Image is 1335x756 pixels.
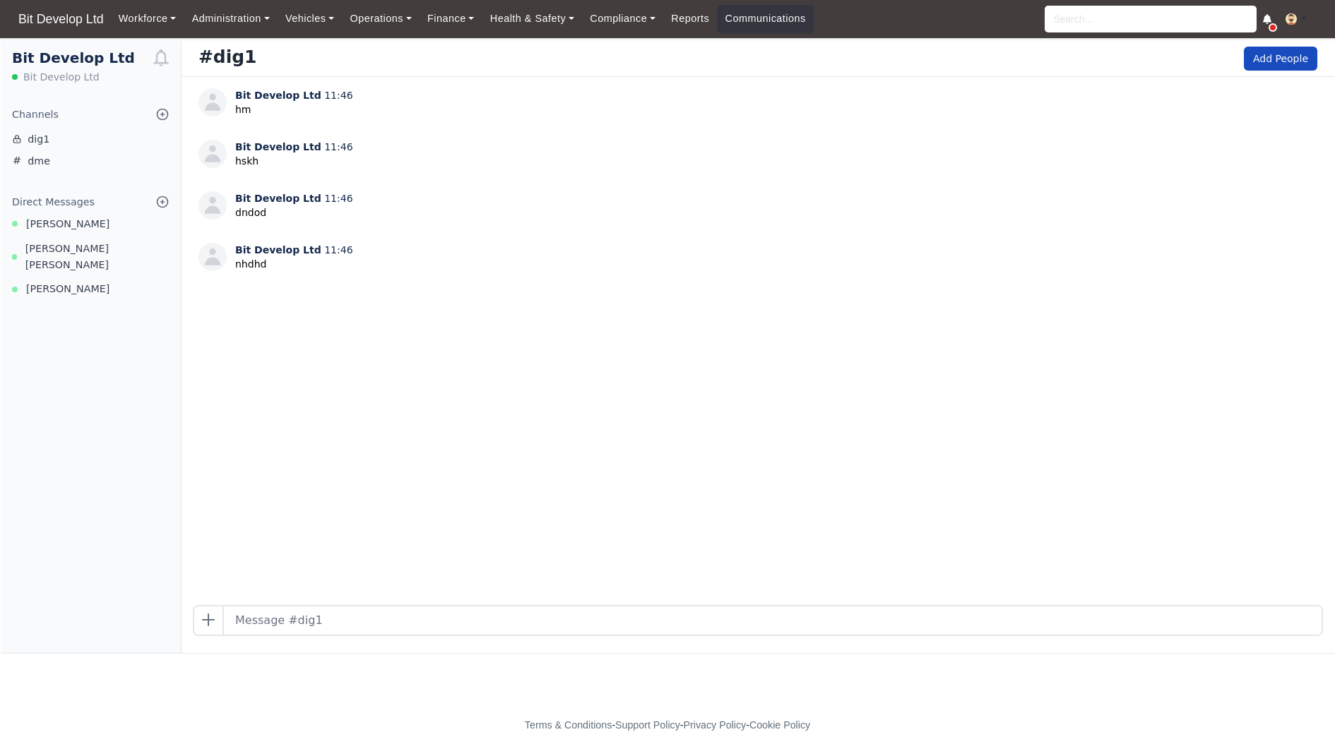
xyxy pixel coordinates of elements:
[111,5,184,32] a: Workforce
[684,719,747,731] a: Privacy Policy
[12,107,59,123] div: Channels
[324,244,352,256] span: 11:46
[1,281,181,297] a: [PERSON_NAME]
[235,141,321,152] span: Bit Develop Ltd
[23,70,100,84] span: Bit Develop Ltd
[1,241,181,273] a: [PERSON_NAME] [PERSON_NAME]
[482,5,583,32] a: Health & Safety
[26,216,109,232] span: [PERSON_NAME]
[1244,47,1317,71] button: Add People
[224,606,1322,635] input: Message #dig1
[1,216,181,232] a: [PERSON_NAME]
[11,5,111,33] span: Bit Develop Ltd
[749,719,810,731] a: Cookie Policy
[582,5,663,32] a: Compliance
[184,5,277,32] a: Administration
[342,5,419,32] a: Operations
[663,5,717,32] a: Reports
[235,244,321,256] span: Bit Develop Ltd
[1045,6,1257,32] input: Search...
[25,241,170,273] span: [PERSON_NAME] [PERSON_NAME]
[265,717,1070,733] div: - - -
[324,141,352,152] span: 11:46
[278,5,343,32] a: Vehicles
[1,128,181,150] a: dig1
[324,90,352,101] span: 11:46
[525,719,612,731] a: Terms & Conditions
[11,6,111,33] a: Bit Develop Ltd
[26,281,109,297] span: [PERSON_NAME]
[717,5,814,32] a: Communications
[420,5,482,32] a: Finance
[12,194,95,210] div: Direct Messages
[235,193,321,204] span: Bit Develop Ltd
[235,205,353,220] p: dndod
[1,150,181,172] a: dme
[235,90,321,101] span: Bit Develop Ltd
[235,102,353,117] p: hm
[235,154,353,169] p: hskh
[324,193,352,204] span: 11:46
[12,49,153,67] h1: Bit Develop Ltd
[615,719,680,731] a: Support Policy
[235,257,353,272] p: nhdhd
[198,47,256,68] h3: #dig1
